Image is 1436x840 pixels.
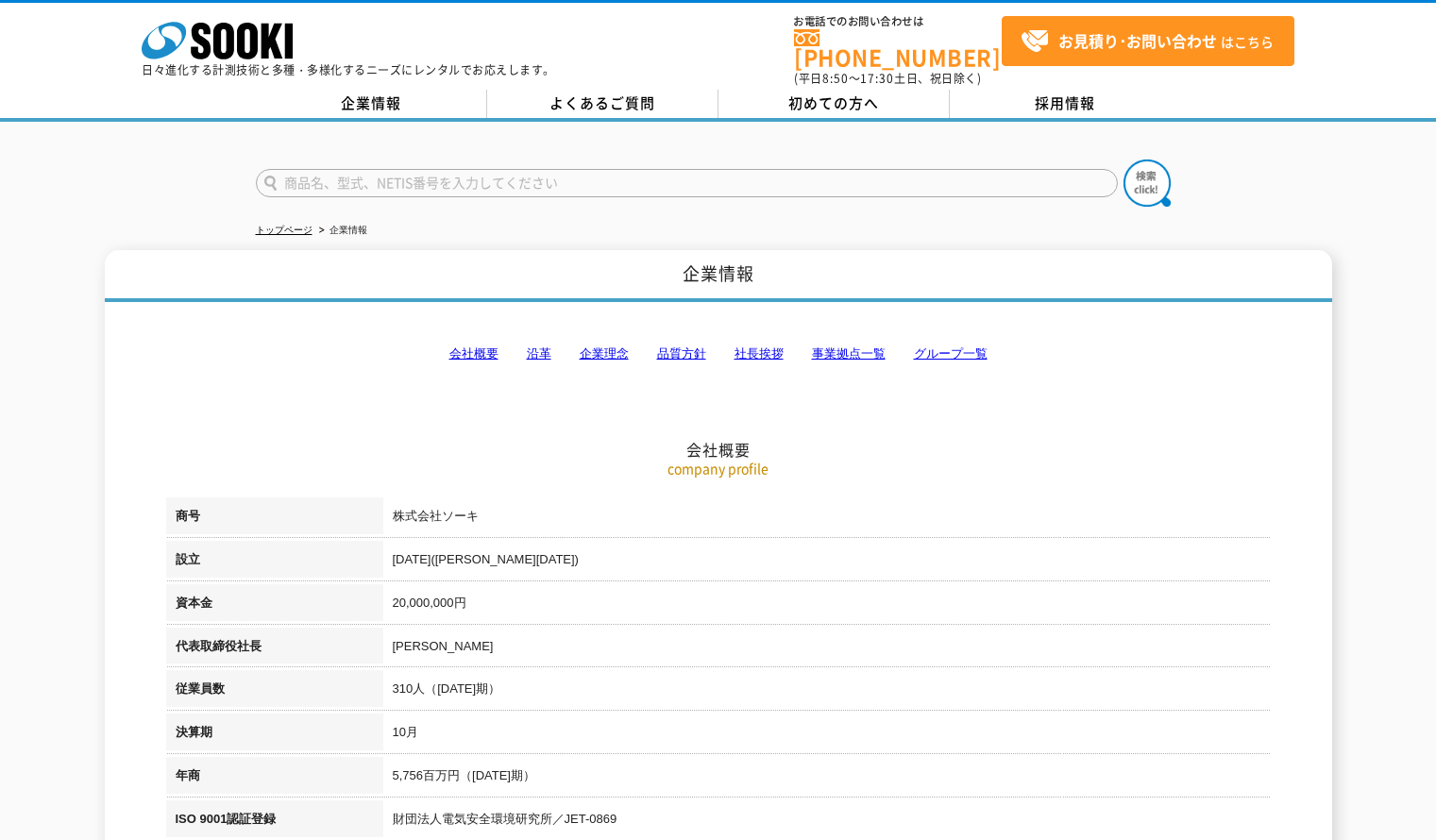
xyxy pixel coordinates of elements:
[788,92,879,113] span: 初めての方へ
[256,169,1118,197] input: 商品名、型式、NETIS番号を入力してください
[166,757,383,800] th: 年商
[822,70,849,87] span: 8:50
[383,670,1271,714] td: 310人（[DATE]期）
[166,541,383,584] th: 設立
[383,584,1271,628] td: 20,000,000円
[383,497,1271,541] td: 株式会社ソーキ
[166,628,383,671] th: 代表取締役社長
[1002,16,1294,66] a: お見積り･お問い合わせはこちら
[383,541,1271,584] td: [DATE]([PERSON_NAME][DATE])
[166,714,383,757] th: 決算期
[914,346,988,361] a: グループ一覧
[383,628,1271,671] td: [PERSON_NAME]
[718,90,950,118] a: 初めての方へ
[105,250,1332,302] h1: 企業情報
[256,90,487,118] a: 企業情報
[487,90,718,118] a: よくあるご質問
[383,757,1271,800] td: 5,756百万円（[DATE]期）
[735,346,784,361] a: 社長挨拶
[812,346,886,361] a: 事業拠点一覧
[1123,160,1171,207] img: btn_search.png
[383,714,1271,757] td: 10月
[657,346,706,361] a: 品質方針
[315,221,367,241] li: 企業情報
[166,459,1271,479] p: company profile
[794,16,1002,27] span: お電話でのお問い合わせは
[794,70,981,87] span: (平日 ～ 土日、祝日除く)
[256,225,313,235] a: トップページ
[449,346,498,361] a: 会社概要
[166,670,383,714] th: 従業員数
[166,251,1271,460] h2: 会社概要
[166,584,383,628] th: 資本金
[950,90,1181,118] a: 採用情報
[860,70,894,87] span: 17:30
[527,346,551,361] a: 沿革
[1021,27,1274,56] span: はこちら
[794,29,1002,68] a: [PHONE_NUMBER]
[1058,29,1217,52] strong: お見積り･お問い合わせ
[142,64,555,76] p: 日々進化する計測技術と多種・多様化するニーズにレンタルでお応えします。
[580,346,629,361] a: 企業理念
[166,497,383,541] th: 商号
